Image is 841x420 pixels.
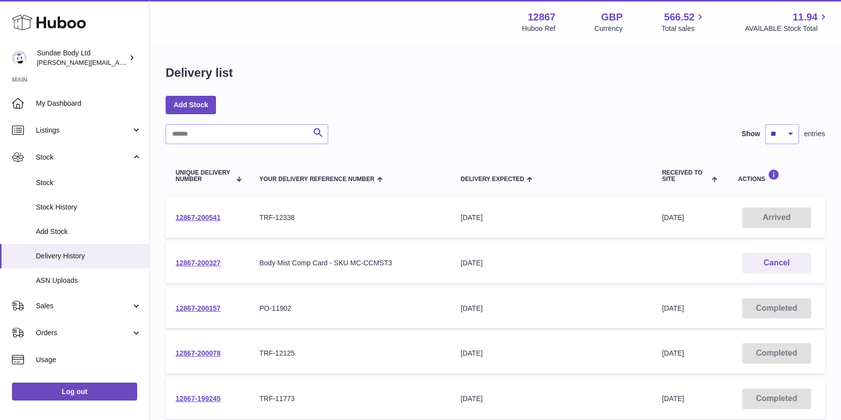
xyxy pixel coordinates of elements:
span: Stock [36,153,131,162]
span: Your Delivery Reference Number [259,176,375,183]
span: Total sales [661,24,706,33]
div: Body Mist Comp Card - SKU MC-CCMST3 [259,258,441,268]
div: [DATE] [461,304,642,313]
a: 12867-200157 [176,304,220,312]
span: Received to Site [662,170,709,183]
div: TRF-12125 [259,349,441,358]
span: Orders [36,328,131,338]
strong: 12867 [528,10,556,24]
div: Currency [595,24,623,33]
span: [PERSON_NAME][EMAIL_ADDRESS][DOMAIN_NAME] [37,58,200,66]
div: [DATE] [461,213,642,222]
span: [DATE] [662,213,684,221]
a: 12867-200541 [176,213,220,221]
span: Usage [36,355,142,365]
div: Actions [738,169,815,183]
strong: GBP [601,10,623,24]
span: Delivery History [36,251,142,261]
span: Delivery Expected [461,176,524,183]
h1: Delivery list [166,65,233,81]
a: Add Stock [166,96,216,114]
span: Listings [36,126,131,135]
div: TRF-12338 [259,213,441,222]
div: Huboo Ref [522,24,556,33]
span: AVAILABLE Stock Total [745,24,829,33]
span: [DATE] [662,395,684,403]
span: entries [804,129,825,139]
a: 11.94 AVAILABLE Stock Total [745,10,829,33]
div: [DATE] [461,349,642,358]
a: Log out [12,383,137,401]
div: PO-11902 [259,304,441,313]
a: 12867-200327 [176,259,220,267]
span: [DATE] [662,349,684,357]
div: [DATE] [461,258,642,268]
span: 566.52 [664,10,694,24]
span: 11.94 [793,10,818,24]
div: Sundae Body Ltd [37,48,127,67]
span: My Dashboard [36,99,142,108]
span: Unique Delivery Number [176,170,231,183]
span: Stock History [36,203,142,212]
span: Sales [36,301,131,311]
div: [DATE] [461,394,642,404]
img: dianne@sundaebody.com [12,50,27,65]
span: Stock [36,178,142,188]
span: Add Stock [36,227,142,236]
label: Show [742,129,760,139]
span: [DATE] [662,304,684,312]
a: 566.52 Total sales [661,10,706,33]
span: ASN Uploads [36,276,142,285]
div: TRF-11773 [259,394,441,404]
a: 12867-200078 [176,349,220,357]
a: 12867-199245 [176,395,220,403]
button: Cancel [742,253,811,273]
